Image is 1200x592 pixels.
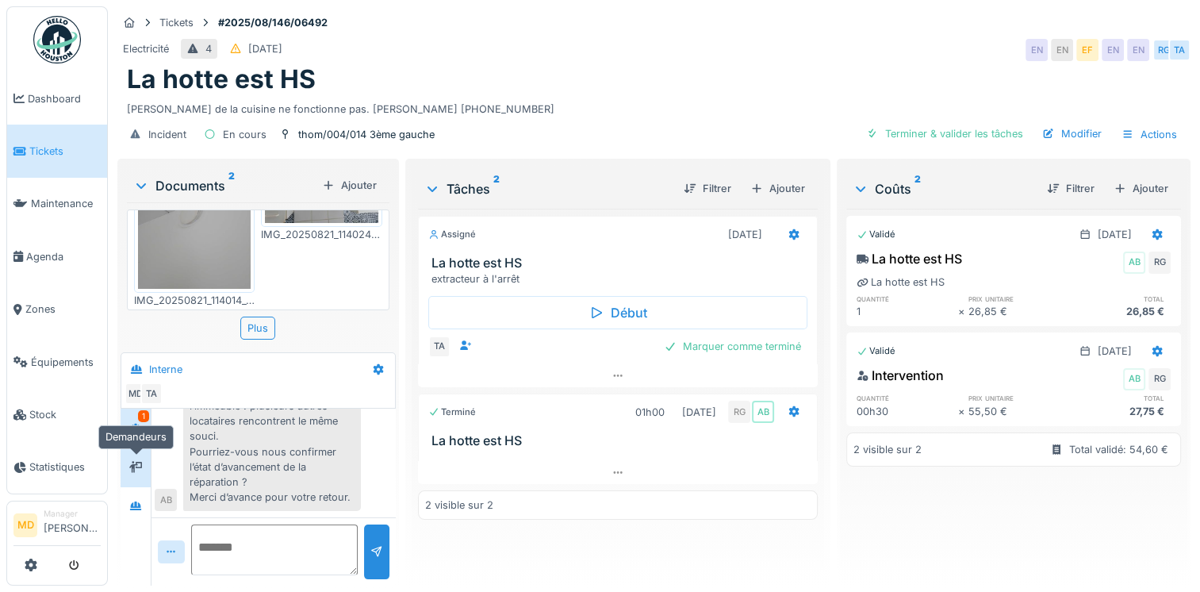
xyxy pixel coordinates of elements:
[28,91,101,106] span: Dashboard
[7,441,107,494] a: Statistiques
[635,405,665,420] div: 01h00
[127,95,1181,117] div: [PERSON_NAME] de la cuisine ne fonctionne pas. [PERSON_NAME] [PHONE_NUMBER]
[159,15,194,30] div: Tickets
[140,382,163,405] div: TA
[7,336,107,388] a: Équipements
[425,498,493,513] div: 2 visible sur 2
[240,317,275,340] div: Plus
[1098,344,1132,359] div: [DATE]
[1123,368,1145,390] div: AB
[1123,252,1145,274] div: AB
[428,406,476,419] div: Terminé
[13,508,101,546] a: MD Manager[PERSON_NAME]
[148,127,186,142] div: Incident
[7,388,107,440] a: Stock
[493,179,500,198] sup: 2
[138,410,149,422] div: 1
[428,336,450,358] div: TA
[728,401,750,423] div: RG
[857,344,895,358] div: Validé
[149,362,182,377] div: Interne
[155,489,177,511] div: AB
[857,228,895,241] div: Validé
[428,228,476,241] div: Assigné
[1107,178,1175,199] div: Ajouter
[7,125,107,177] a: Tickets
[13,513,37,537] li: MD
[316,175,383,196] div: Ajouter
[1069,304,1171,319] div: 26,85 €
[125,382,147,405] div: MD
[431,433,811,448] h3: La hotte est HS
[1036,123,1108,144] div: Modifier
[1069,442,1168,457] div: Total validé: 54,60 €
[853,442,922,457] div: 2 visible sur 2
[223,127,266,142] div: En cours
[1148,252,1171,274] div: RG
[431,271,811,286] div: extracteur à l'arrêt
[658,336,807,357] div: Marquer comme terminé
[33,16,81,63] img: Badge_color-CXgf-gQk.svg
[134,293,255,308] div: IMG_20250821_114014_457.jpg
[431,256,811,271] h3: La hotte est HS
[205,41,212,56] div: 4
[428,296,807,329] div: Début
[744,178,811,199] div: Ajouter
[958,304,968,319] div: ×
[1069,294,1171,304] h6: total
[261,227,381,242] div: IMG_20250821_114024_975.jpg
[1098,227,1132,242] div: [DATE]
[29,459,101,475] span: Statistiques
[682,405,716,420] div: [DATE]
[98,425,174,448] div: Demandeurs
[1076,39,1098,61] div: EF
[968,294,1070,304] h6: prix unitaire
[1148,368,1171,390] div: RG
[968,393,1070,403] h6: prix unitaire
[123,41,169,56] div: Electricité
[860,123,1029,144] div: Terminer & valider les tâches
[228,176,235,195] sup: 2
[29,144,101,159] span: Tickets
[857,294,958,304] h6: quantité
[133,176,316,195] div: Documents
[914,179,921,198] sup: 2
[968,404,1070,419] div: 55,50 €
[44,508,101,520] div: Manager
[1051,39,1073,61] div: EN
[857,366,944,385] div: Intervention
[853,179,1034,198] div: Coûts
[968,304,1070,319] div: 26,85 €
[1041,178,1101,199] div: Filtrer
[298,127,435,142] div: thom/004/014 3ème gauche
[7,283,107,336] a: Zones
[1152,39,1175,61] div: RG
[857,304,958,319] div: 1
[1069,393,1171,403] h6: total
[25,302,101,317] span: Zones
[857,249,962,268] div: La hotte est HS
[7,72,107,125] a: Dashboard
[424,179,671,198] div: Tâches
[29,407,101,422] span: Stock
[857,404,958,419] div: 00h30
[138,138,251,289] img: nxno997eu95s0kbxskepick58jd4
[1114,123,1184,146] div: Actions
[677,178,738,199] div: Filtrer
[26,249,101,264] span: Agenda
[127,64,316,94] h1: La hotte est HS
[31,355,101,370] span: Équipements
[857,393,958,403] h6: quantité
[958,404,968,419] div: ×
[752,401,774,423] div: AB
[248,41,282,56] div: [DATE]
[1127,39,1149,61] div: EN
[212,15,334,30] strong: #2025/08/146/06492
[1069,404,1171,419] div: 27,75 €
[7,178,107,230] a: Maintenance
[728,227,762,242] div: [DATE]
[44,508,101,542] li: [PERSON_NAME]
[31,196,101,211] span: Maintenance
[857,275,945,290] div: La hotte est HS
[1102,39,1124,61] div: EN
